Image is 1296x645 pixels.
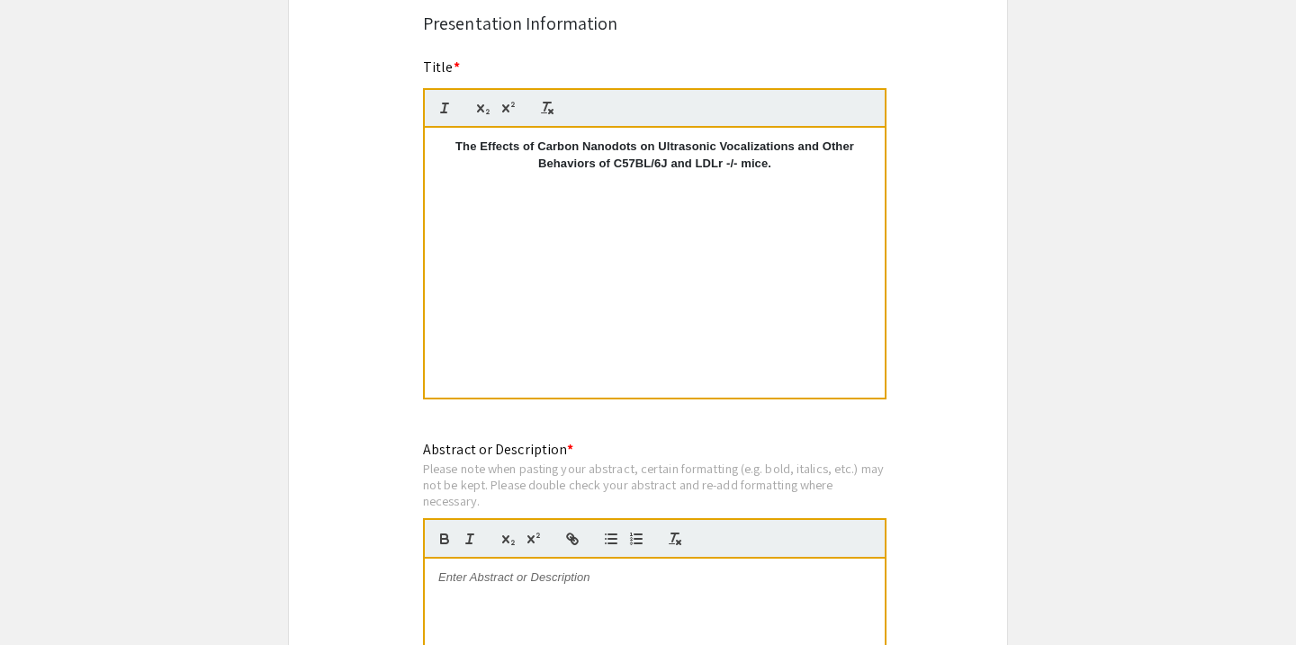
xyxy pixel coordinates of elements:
[455,139,858,169] strong: The Effects of Carbon Nanodots on Ultrasonic Vocalizations and Other Behaviors of C57BL/6J and LD...
[423,10,873,37] div: Presentation Information
[423,440,573,459] mat-label: Abstract or Description
[423,58,460,76] mat-label: Title
[423,461,886,508] div: Please note when pasting your abstract, certain formatting (e.g. bold, italics, etc.) may not be ...
[13,564,76,632] iframe: Chat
